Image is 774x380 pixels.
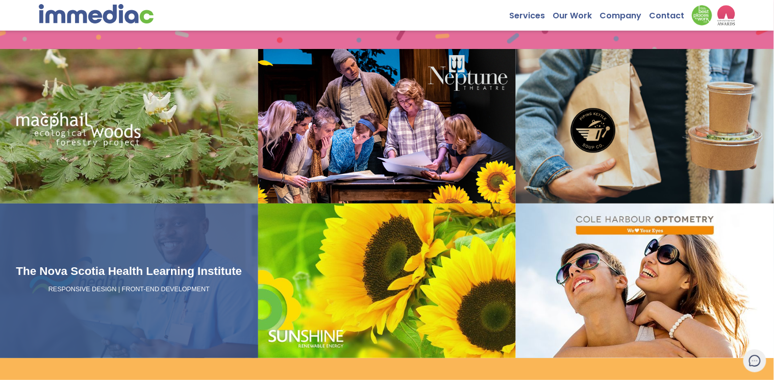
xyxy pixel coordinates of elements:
a: Services [509,5,553,21]
p: RESPONSIVE DESIGN | FRONT-END DEVELOPMENT [4,285,254,294]
h3: The Nova Scotia Health Learning Institute [4,263,254,280]
a: Our Work [553,5,600,21]
a: Contact [649,5,692,21]
a: Company [600,5,649,21]
img: Down [692,5,712,26]
img: logo2_wea_nobg.webp [717,5,735,26]
img: immediac [39,4,154,23]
